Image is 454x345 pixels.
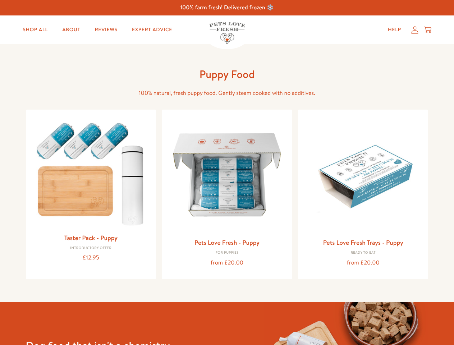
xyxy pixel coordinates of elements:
img: Pets Love Fresh - Puppy [168,115,286,234]
div: For puppies [168,251,286,255]
a: Shop All [17,23,54,37]
img: Taster Pack - Puppy [32,115,151,229]
a: About [56,23,86,37]
a: Taster Pack - Puppy [64,233,118,242]
a: Pets Love Fresh - Puppy [194,238,260,247]
div: from £20.00 [304,258,423,268]
div: Ready to eat [304,251,423,255]
a: Pets Love Fresh Trays - Puppy [323,238,403,247]
h1: Puppy Food [112,67,342,81]
img: Pets Love Fresh Trays - Puppy [304,115,423,234]
div: £12.95 [32,253,151,263]
div: Introductory Offer [32,246,151,250]
a: Expert Advice [126,23,178,37]
div: from £20.00 [168,258,286,268]
a: Help [382,23,407,37]
img: Pets Love Fresh [209,22,245,44]
span: 100% natural, fresh puppy food. Gently steam cooked with no additives. [139,89,315,97]
a: Reviews [89,23,123,37]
